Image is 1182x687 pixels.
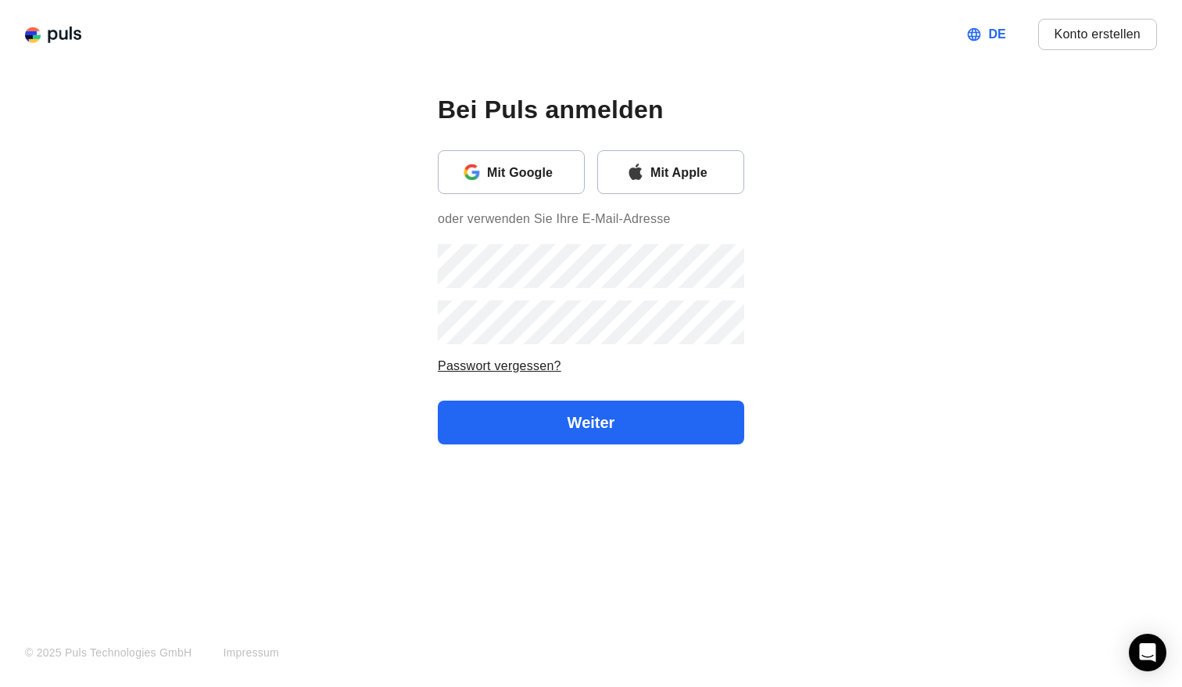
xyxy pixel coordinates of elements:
h1: Bei Puls anmelden [438,94,744,125]
img: Puls project [25,25,81,44]
div: Mit Apple [650,162,731,182]
button: Mit Google [438,150,585,194]
div: Mit Google [487,162,571,182]
button: Mit Apple [597,150,744,194]
div: Intercom-Nachrichtendienst öffnen [1129,634,1166,671]
a: Konto erstellen [1038,19,1157,50]
p: oder verwenden Sie Ihre E-Mail-Adresse [438,194,744,238]
a: Passwort vergessen? [438,359,561,372]
button: DE [954,19,1023,50]
span: © 2025 Puls Technologies GmbH [25,646,192,659]
a: Impressum [223,646,278,659]
button: Weiter [438,401,744,444]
